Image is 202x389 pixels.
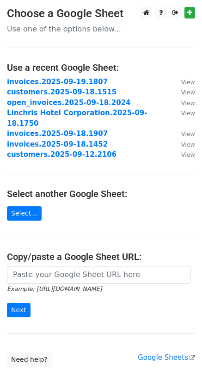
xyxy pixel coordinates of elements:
[181,151,195,158] small: View
[181,89,195,96] small: View
[7,266,190,284] input: Paste your Google Sheet URL here
[181,79,195,86] small: View
[7,140,108,148] a: invoices.2025-09-18.1452
[181,110,195,117] small: View
[7,303,31,317] input: Next
[7,206,42,221] a: Select...
[7,352,52,367] a: Need help?
[181,130,195,137] small: View
[7,150,116,159] a: customers.2025-09-12.2106
[172,99,195,107] a: View
[7,24,195,34] p: Use one of the options below...
[7,251,195,262] h4: Copy/paste a Google Sheet URL:
[181,141,195,148] small: View
[172,140,195,148] a: View
[7,130,108,138] a: invoices.2025-09-18.1907
[7,78,108,86] a: invoices.2025-09-19.1807
[181,99,195,106] small: View
[7,62,195,73] h4: Use a recent Google Sheet:
[172,150,195,159] a: View
[172,130,195,138] a: View
[172,109,195,117] a: View
[7,99,131,107] a: open_invoices.2025-09-18.2024
[7,109,147,128] a: Linchris Hotel Corporation.2025-09-18.1750
[172,78,195,86] a: View
[7,285,102,292] small: Example: [URL][DOMAIN_NAME]
[7,88,116,96] a: customers.2025-09-18.1515
[7,188,195,199] h4: Select another Google Sheet:
[138,353,195,362] a: Google Sheets
[172,88,195,96] a: View
[7,7,195,20] h3: Choose a Google Sheet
